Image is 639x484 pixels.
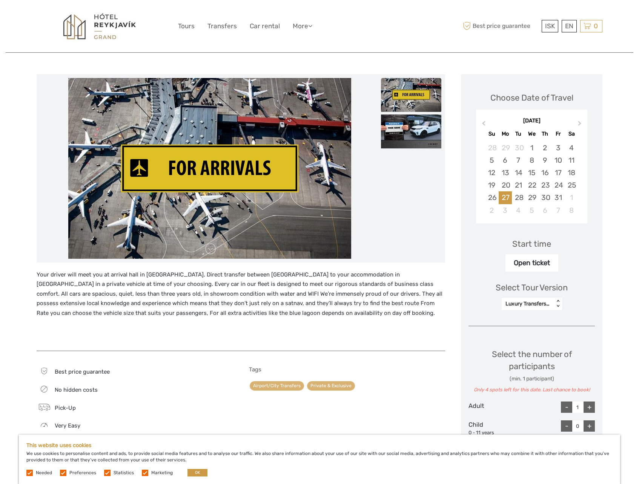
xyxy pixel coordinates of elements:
div: Choose Saturday, October 11th, 2025 [565,154,578,166]
div: Choose Tuesday, October 21st, 2025 [512,179,525,191]
label: Needed [36,470,52,476]
div: Su [485,129,498,139]
div: Luxury Transfers for up to 4 persons [505,300,550,308]
div: Choose Friday, November 7th, 2025 [551,204,565,217]
img: d17cabca94be4cdf9a944f0c6cf5d444_main_slider.jpg [68,78,351,259]
span: Best price guarantee [461,20,540,32]
div: Start time [512,238,551,250]
div: Adult [468,402,511,413]
label: Statistics [114,470,134,476]
img: 1297-6b06db7f-02dc-4384-8cae-a6e720e92c06_logo_big.jpg [58,11,141,42]
div: + [584,402,595,413]
div: Choose Saturday, November 8th, 2025 [565,204,578,217]
div: [DATE] [476,117,587,125]
div: Fr [551,129,565,139]
a: Airport/City Transfers [250,381,304,391]
div: Choose Sunday, October 12th, 2025 [485,166,498,179]
div: - [561,402,572,413]
div: Choose Tuesday, October 28th, 2025 [512,191,525,204]
div: Choose Thursday, October 2nd, 2025 [538,142,551,154]
div: Choose Wednesday, October 1st, 2025 [525,142,538,154]
div: 0 - 11 years [468,429,511,437]
div: Choose Sunday, October 26th, 2025 [485,191,498,204]
div: Choose Saturday, November 1st, 2025 [565,191,578,204]
div: Choose Wednesday, October 22nd, 2025 [525,179,538,191]
label: Marketing [151,470,173,476]
div: Choose Thursday, November 6th, 2025 [538,204,551,217]
div: Choose Monday, October 13th, 2025 [499,166,512,179]
div: Choose Monday, November 3rd, 2025 [499,204,512,217]
div: Choose Thursday, October 23rd, 2025 [538,179,551,191]
div: Choose Wednesday, October 8th, 2025 [525,154,538,166]
div: month 2025-10 [478,142,585,217]
div: Sa [565,129,578,139]
a: Transfers [207,21,237,32]
span: Pick-Up [55,405,76,411]
button: OK [187,469,207,476]
p: We're away right now. Please check back later! [11,13,85,19]
div: Choose Tuesday, September 30th, 2025 [512,142,525,154]
div: + [584,420,595,432]
div: Select Tour Version [496,282,568,293]
div: Choose Monday, October 20th, 2025 [499,179,512,191]
span: 0 [593,22,599,30]
div: Choose Wednesday, November 5th, 2025 [525,204,538,217]
div: Choose Thursday, October 9th, 2025 [538,154,551,166]
div: Choose Tuesday, October 14th, 2025 [512,166,525,179]
div: Tu [512,129,525,139]
div: Choose Tuesday, October 7th, 2025 [512,154,525,166]
div: Child [468,420,511,436]
button: Next Month [574,119,587,131]
div: Choose Friday, October 10th, 2025 [551,154,565,166]
div: - [561,420,572,432]
div: Choose Friday, October 3rd, 2025 [551,142,565,154]
a: Private & Exclusive [307,381,355,391]
button: Open LiveChat chat widget [87,12,96,21]
div: Choose Sunday, October 5th, 2025 [485,154,498,166]
div: Choose Date of Travel [490,92,573,104]
div: Only 4 spots left for this date. Last chance to book! [468,386,595,394]
a: Car rental [250,21,280,32]
div: Choose Wednesday, October 15th, 2025 [525,166,538,179]
div: < > [555,300,561,308]
div: Choose Wednesday, October 29th, 2025 [525,191,538,204]
div: Choose Friday, October 31st, 2025 [551,191,565,204]
h5: Tags [249,366,445,373]
div: Choose Thursday, October 16th, 2025 [538,166,551,179]
div: Choose Sunday, September 28th, 2025 [485,142,498,154]
p: Your driver will meet you at arrival hall in [GEOGRAPHIC_DATA]. Direct transfer between [GEOGRAPH... [37,270,445,318]
div: Select the number of participants [468,348,595,394]
div: Choose Saturday, October 18th, 2025 [565,166,578,179]
div: Choose Saturday, October 25th, 2025 [565,179,578,191]
div: Choose Monday, October 6th, 2025 [499,154,512,166]
span: No hidden costs [55,386,98,393]
div: Choose Saturday, October 4th, 2025 [565,142,578,154]
a: Tours [178,21,195,32]
img: 16fb447c7d50440eaa484c9a0dbf045b_slider_thumbnail.jpeg [381,115,441,148]
div: Choose Sunday, November 2nd, 2025 [485,204,498,217]
div: Th [538,129,551,139]
div: We use cookies to personalise content and ads, to provide social media features and to analyse ou... [19,435,620,484]
div: Open ticket [505,254,558,272]
div: Choose Monday, September 29th, 2025 [499,142,512,154]
div: Choose Friday, October 24th, 2025 [551,179,565,191]
div: (min. 1 participant) [468,375,595,383]
div: Choose Friday, October 17th, 2025 [551,166,565,179]
span: ISK [545,22,555,30]
span: Best price guarantee [55,368,110,375]
div: We [525,129,538,139]
button: Previous Month [477,119,489,131]
a: More [293,21,312,32]
h5: This website uses cookies [26,442,613,449]
span: Very easy [55,422,80,429]
div: EN [562,20,577,32]
img: d17cabca94be4cdf9a944f0c6cf5d444_slider_thumbnail.jpg [381,78,441,112]
div: Choose Tuesday, November 4th, 2025 [512,204,525,217]
div: Mo [499,129,512,139]
div: Choose Monday, October 27th, 2025 [499,191,512,204]
label: Preferences [69,470,96,476]
div: Choose Sunday, October 19th, 2025 [485,179,498,191]
div: Choose Thursday, October 30th, 2025 [538,191,551,204]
